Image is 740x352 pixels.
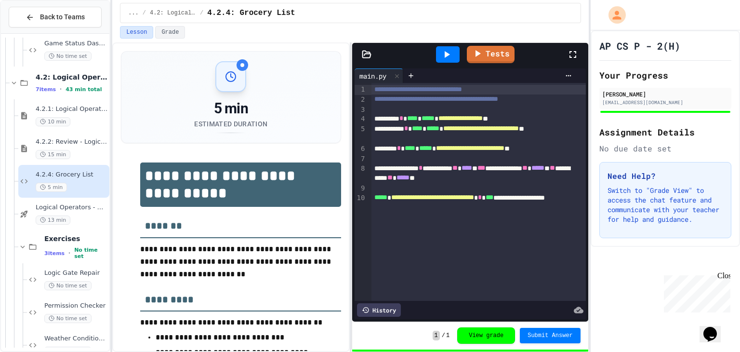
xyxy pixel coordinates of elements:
div: 5 min [194,100,267,117]
h3: Need Help? [608,170,723,182]
p: Switch to "Grade View" to access the chat feature and communicate with your teacher for help and ... [608,186,723,224]
span: Exercises [44,234,107,243]
span: Logic Gate Repair [44,269,107,277]
div: 2 [355,95,367,105]
span: / [143,9,146,17]
span: 1 [433,331,440,340]
span: ... [128,9,139,17]
div: No due date set [599,143,731,154]
div: 1 [355,85,367,95]
span: 3 items [44,250,65,257]
iframe: chat widget [700,313,730,342]
div: [EMAIL_ADDRESS][DOMAIN_NAME] [602,99,728,106]
h2: Assignment Details [599,125,731,139]
span: 13 min [36,216,70,225]
div: 4 [355,114,367,124]
span: No time set [44,281,92,290]
span: No time set [74,247,107,259]
span: 5 min [36,183,67,192]
button: View grade [457,327,515,344]
span: 4.2.1: Logical Operators [36,105,107,113]
div: 9 [355,184,367,193]
span: Permission Checker [44,302,107,310]
span: 10 min [36,117,70,126]
span: 4.2: Logical Operators [36,73,107,81]
button: Submit Answer [520,328,581,343]
div: My Account [598,4,628,26]
span: 1 [446,332,449,339]
span: No time set [44,52,92,61]
span: 43 min total [66,86,102,93]
span: Submit Answer [528,332,573,339]
span: 4.2.2: Review - Logical Operators [36,138,107,146]
a: Tests [467,46,515,63]
button: Lesson [120,26,153,39]
div: Chat with us now!Close [4,4,66,61]
iframe: chat widget [660,271,730,312]
button: Back to Teams [9,7,102,27]
span: 4.2.4: Grocery List [36,171,107,179]
button: Grade [155,26,185,39]
div: 7 [355,154,367,164]
h1: AP CS P - 2(H) [599,39,680,53]
span: • [60,85,62,93]
span: 7 items [36,86,56,93]
div: [PERSON_NAME] [602,90,728,98]
div: 5 [355,124,367,145]
div: 8 [355,164,367,184]
div: 10 [355,193,367,214]
h2: Your Progress [599,68,731,82]
div: 3 [355,105,367,115]
div: main.py [355,71,391,81]
span: No time set [44,314,92,323]
div: main.py [355,68,403,83]
span: Weather Conditions Checker [44,335,107,343]
span: 15 min [36,150,70,159]
span: 4.2.4: Grocery List [207,7,295,19]
div: 6 [355,144,367,154]
span: Back to Teams [40,12,85,22]
span: / [442,332,445,339]
span: 4.2: Logical Operators [150,9,196,17]
span: / [200,9,203,17]
span: Game Status Dashboard [44,40,107,48]
div: Estimated Duration [194,119,267,129]
div: History [357,303,401,317]
span: • [68,249,70,257]
span: Logical Operators - Quiz [36,203,107,212]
